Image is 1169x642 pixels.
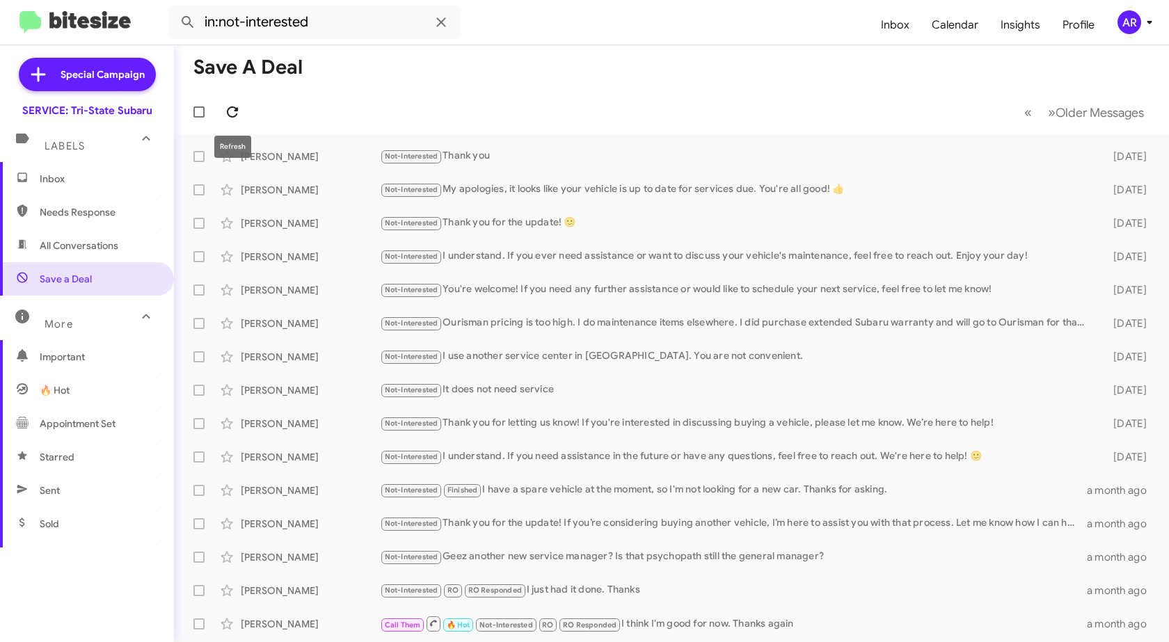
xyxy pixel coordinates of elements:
[380,182,1094,198] div: My apologies, it looks like your vehicle is up to date for services due. You're all good! 👍
[40,450,74,464] span: Starred
[385,552,438,561] span: Not-Interested
[380,515,1087,531] div: Thank you for the update! If you’re considering buying another vehicle, I’m here to assist you wi...
[1087,584,1158,597] div: a month ago
[19,58,156,91] a: Special Campaign
[241,517,380,531] div: [PERSON_NAME]
[40,272,92,286] span: Save a Deal
[241,283,380,297] div: [PERSON_NAME]
[380,415,1094,431] div: Thank you for letting us know! If you're interested in discussing buying a vehicle, please let me...
[214,136,251,158] div: Refresh
[1094,150,1158,163] div: [DATE]
[380,215,1094,231] div: Thank you for the update! 🙂
[385,152,438,161] span: Not-Interested
[40,350,158,364] span: Important
[1094,316,1158,330] div: [DATE]
[380,582,1087,598] div: I just had it done. Thanks
[241,450,380,464] div: [PERSON_NAME]
[1051,5,1106,45] a: Profile
[241,417,380,431] div: [PERSON_NAME]
[168,6,461,39] input: Search
[40,239,118,252] span: All Conversations
[40,517,59,531] span: Sold
[241,150,380,163] div: [PERSON_NAME]
[1087,517,1158,531] div: a month ago
[1056,105,1144,120] span: Older Messages
[385,252,438,261] span: Not-Interested
[870,5,921,45] a: Inbox
[380,248,1094,264] div: I understand. If you ever need assistance or want to discuss your vehicle's maintenance, feel fre...
[241,550,380,564] div: [PERSON_NAME]
[1087,483,1158,497] div: a month ago
[385,485,438,495] span: Not-Interested
[385,218,438,227] span: Not-Interested
[380,282,1094,298] div: You're welcome! If you need any further assistance or would like to schedule your next service, f...
[385,419,438,428] span: Not-Interested
[385,452,438,461] span: Not-Interested
[1094,283,1158,297] div: [DATE]
[241,350,380,364] div: [PERSON_NAME]
[1094,183,1158,197] div: [DATE]
[1094,216,1158,230] div: [DATE]
[1087,617,1158,631] div: a month ago
[241,383,380,397] div: [PERSON_NAME]
[45,318,73,330] span: More
[380,382,1094,398] div: It does not need service
[40,172,158,186] span: Inbox
[193,56,303,79] h1: Save a Deal
[1094,450,1158,464] div: [DATE]
[40,205,158,219] span: Needs Response
[989,5,1051,45] a: Insights
[380,449,1094,465] div: I understand. If you need assistance in the future or have any questions, feel free to reach out....
[380,148,1094,164] div: Thank you
[22,104,152,118] div: SERVICE: Tri-State Subaru
[385,586,438,595] span: Not-Interested
[385,519,438,528] span: Not-Interested
[542,620,553,629] span: RO
[385,319,438,328] span: Not-Interested
[40,383,70,397] span: 🔥 Hot
[380,348,1094,364] div: I use another service center in [GEOGRAPHIC_DATA]. You are not convenient.
[380,549,1087,565] div: Geez another new service manager? Is that psychopath still the general manager?
[1040,98,1152,127] button: Next
[385,352,438,361] span: Not-Interested
[61,67,145,81] span: Special Campaign
[921,5,989,45] a: Calendar
[1106,10,1154,34] button: AR
[479,620,533,629] span: Not-Interested
[241,483,380,497] div: [PERSON_NAME]
[241,617,380,631] div: [PERSON_NAME]
[385,285,438,294] span: Not-Interested
[241,584,380,597] div: [PERSON_NAME]
[1094,350,1158,364] div: [DATE]
[380,315,1094,331] div: Ourisman pricing is too high. I do maintenance items elsewhere. I did purchase extended Subaru wa...
[447,586,459,595] span: RO
[40,483,60,497] span: Sent
[447,620,470,629] span: 🔥 Hot
[385,620,421,629] span: Call Them
[1087,550,1158,564] div: a month ago
[385,385,438,394] span: Not-Interested
[40,417,116,431] span: Appointment Set
[241,316,380,330] div: [PERSON_NAME]
[45,140,85,152] span: Labels
[447,485,478,495] span: Finished
[380,615,1087,632] div: I think I'm good for now. Thanks again
[1016,98,1040,127] button: Previous
[1094,250,1158,264] div: [DATE]
[1024,104,1032,121] span: «
[1048,104,1056,121] span: »
[241,183,380,197] div: [PERSON_NAME]
[1094,383,1158,397] div: [DATE]
[380,482,1087,498] div: I have a spare vehicle at the moment, so I'm not looking for a new car. Thanks for asking.
[385,185,438,194] span: Not-Interested
[1017,98,1152,127] nav: Page navigation example
[563,620,617,629] span: RO Responded
[468,586,522,595] span: RO Responded
[241,250,380,264] div: [PERSON_NAME]
[1094,417,1158,431] div: [DATE]
[241,216,380,230] div: [PERSON_NAME]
